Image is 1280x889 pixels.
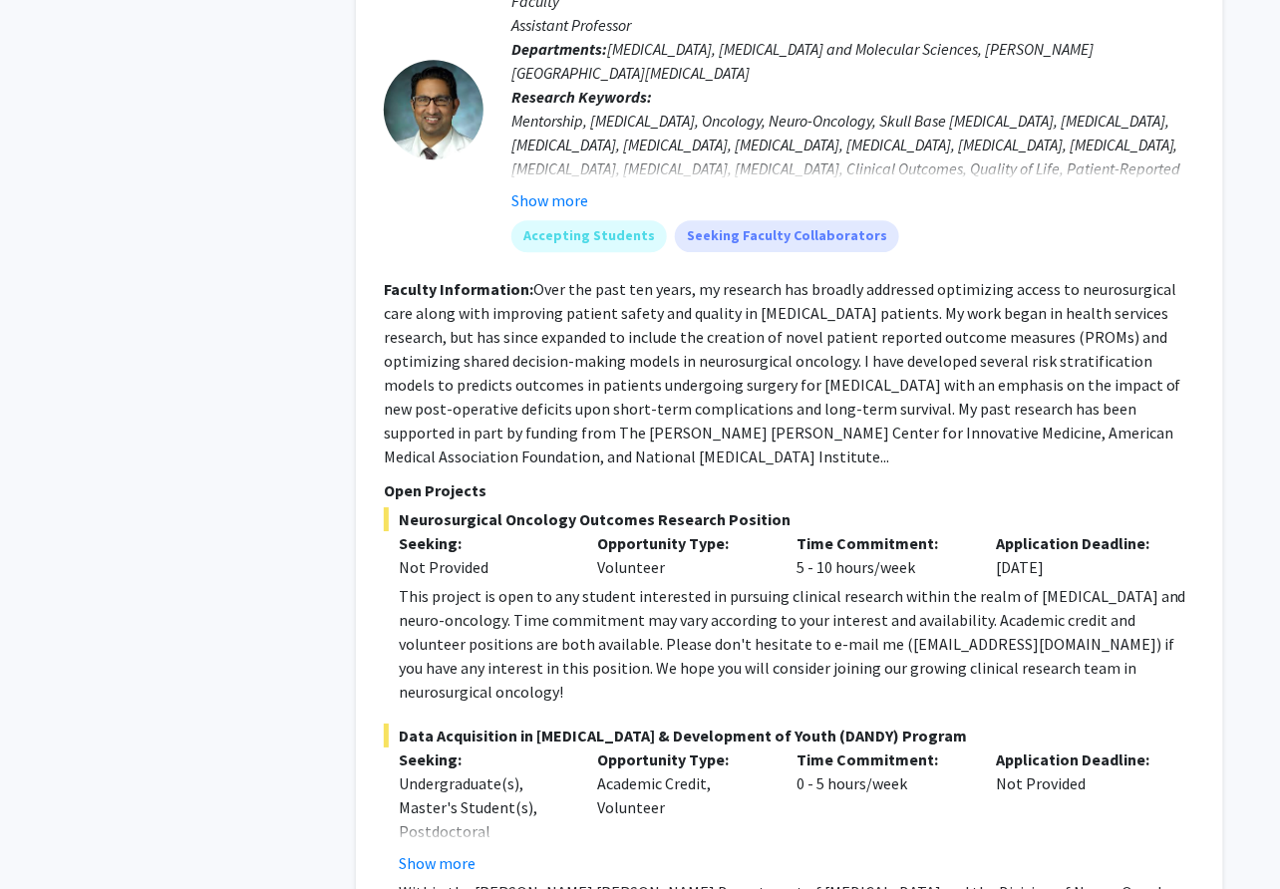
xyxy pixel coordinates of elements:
b: Faculty Information: [384,279,533,299]
div: 5 - 10 hours/week [783,531,982,579]
span: Neurosurgical Oncology Outcomes Research Position [384,507,1195,531]
div: Volunteer [583,531,783,579]
fg-read-more: Over the past ten years, my research has broadly addressed optimizing access to neurosurgical car... [384,279,1181,466]
b: Research Keywords: [511,87,652,107]
mat-chip: Seeking Faculty Collaborators [675,220,899,252]
p: Open Projects [384,478,1195,502]
b: Departments: [511,39,607,59]
p: Seeking: [399,747,568,771]
div: Not Provided [399,555,568,579]
p: Seeking: [399,531,568,555]
button: Show more [399,851,476,875]
div: [DATE] [981,531,1180,579]
button: Show more [511,188,588,212]
p: Application Deadline: [996,747,1165,771]
div: 0 - 5 hours/week [783,747,982,875]
mat-chip: Accepting Students [511,220,667,252]
p: Opportunity Type: [598,531,768,555]
span: [MEDICAL_DATA], [MEDICAL_DATA] and Molecular Sciences, [PERSON_NAME][GEOGRAPHIC_DATA][MEDICAL_DATA] [511,39,1094,83]
div: Not Provided [981,747,1180,875]
p: Time Commitment: [798,531,967,555]
p: Opportunity Type: [598,747,768,771]
p: Assistant Professor [511,13,1195,37]
p: Time Commitment: [798,747,967,771]
span: Data Acquisition in [MEDICAL_DATA] & Development of Youth (DANDY) Program [384,724,1195,747]
div: Mentorship, [MEDICAL_DATA], Oncology, Neuro-Oncology, Skull Base [MEDICAL_DATA], [MEDICAL_DATA], ... [511,109,1195,252]
div: This project is open to any student interested in pursuing clinical research within the realm of ... [399,584,1195,704]
p: Application Deadline: [996,531,1165,555]
div: Academic Credit, Volunteer [583,747,783,875]
iframe: Chat [15,799,85,874]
